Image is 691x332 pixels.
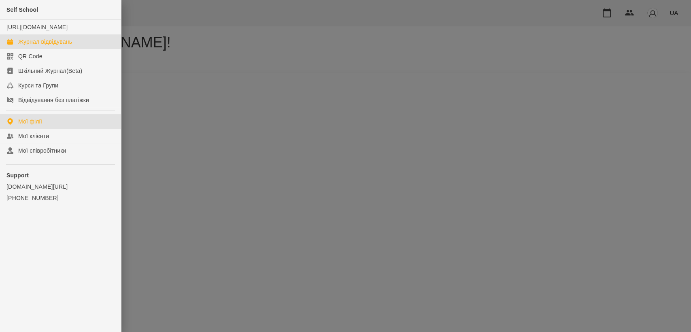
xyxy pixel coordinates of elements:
[6,171,115,179] p: Support
[6,24,68,30] a: [URL][DOMAIN_NAME]
[18,132,49,140] div: Мої клієнти
[18,67,82,75] div: Шкільний Журнал(Beta)
[18,52,43,60] div: QR Code
[18,38,72,46] div: Журнал відвідувань
[6,6,38,13] span: Self School
[18,96,89,104] div: Відвідування без платіжки
[6,194,115,202] a: [PHONE_NUMBER]
[6,183,115,191] a: [DOMAIN_NAME][URL]
[18,117,42,126] div: Мої філії
[18,81,58,89] div: Курси та Групи
[18,147,66,155] div: Мої співробітники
